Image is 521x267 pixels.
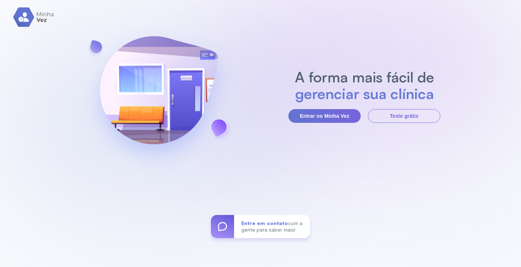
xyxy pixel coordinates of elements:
[241,220,288,226] span: Entre em contato
[81,17,237,174] img: banner-login.svg
[291,69,438,85] h2: A forma mais fácil de
[234,215,310,238] div: com a gente para saber mais!
[13,7,55,27] img: logo.svg
[291,85,438,102] h2: gerenciar sua clínica
[288,109,361,123] button: Entrar no Minha Vez
[368,109,440,123] button: Teste grátis
[211,215,310,238] a: Entre em contatocom a gente para saber mais!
